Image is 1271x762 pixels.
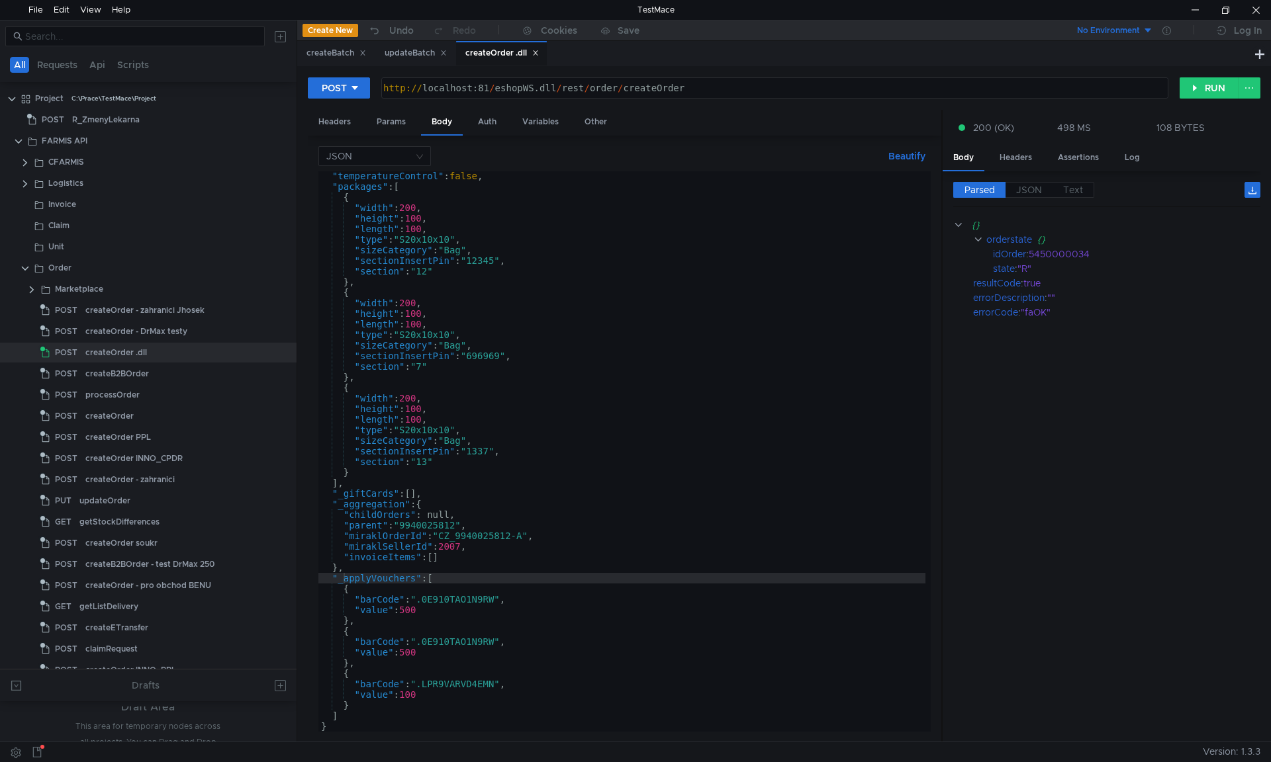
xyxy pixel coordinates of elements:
[85,470,175,489] div: createOrder - zahranici
[303,24,358,37] button: Create New
[71,89,156,108] div: C:\Prace\TestMace\Project
[42,110,64,130] span: POST
[1017,261,1244,276] div: "R"
[132,677,160,693] div: Drafts
[618,26,639,35] div: Save
[25,29,257,44] input: Search...
[85,448,183,468] div: createOrder INNO_CPDR
[1061,20,1153,41] button: No Environment
[55,618,77,638] span: POST
[993,247,1260,261] div: :
[421,110,463,136] div: Body
[85,406,134,426] div: createOrder
[1057,122,1091,134] div: 498 MS
[85,57,109,73] button: Api
[10,57,29,73] button: All
[55,533,77,553] span: POST
[973,305,1260,319] div: :
[48,258,71,278] div: Order
[1077,24,1140,37] div: No Environment
[358,21,423,40] button: Undo
[85,533,158,553] div: createOrder soukr
[1021,305,1245,319] div: "faOK"
[453,22,476,38] div: Redo
[55,406,77,426] span: POST
[55,364,77,384] span: POST
[1180,77,1239,99] button: RUN
[973,290,1045,305] div: errorDescription
[85,385,140,405] div: processOrder
[85,300,205,320] div: createOrder - zahranici Jhosek
[55,321,77,341] span: POST
[574,110,618,134] div: Other
[48,216,70,235] div: Claim
[85,343,147,362] div: createOrder .dll
[55,491,71,511] span: PUT
[55,427,77,447] span: POST
[55,343,77,362] span: POST
[1047,290,1247,305] div: ""
[973,276,1021,290] div: resultCode
[1047,146,1109,170] div: Assertions
[423,21,485,40] button: Redo
[72,110,140,130] div: R_ZmenyLekarna
[33,57,81,73] button: Requests
[965,184,995,196] span: Parsed
[541,22,577,38] div: Cookies
[79,491,130,511] div: updateOrder
[48,152,84,172] div: CFARMIS
[85,575,211,595] div: createOrder - pro obchod BENU
[467,110,507,134] div: Auth
[993,261,1260,276] div: :
[48,237,64,257] div: Unit
[85,427,151,447] div: createOrder PPL
[1203,742,1260,761] span: Version: 1.3.3
[306,46,366,60] div: createBatch
[986,232,1032,247] div: orderstate
[389,22,414,38] div: Undo
[1016,184,1042,196] span: JSON
[989,146,1043,170] div: Headers
[993,261,1015,276] div: state
[79,597,138,616] div: getListDelivery
[943,146,984,171] div: Body
[79,512,160,532] div: getStockDifferences
[1023,276,1245,290] div: true
[973,276,1260,290] div: :
[973,305,1018,319] div: errorCode
[35,89,64,108] div: Project
[993,247,1026,261] div: idOrder
[113,57,153,73] button: Scripts
[1156,122,1205,134] div: 108 BYTES
[385,46,447,60] div: updateBatch
[512,110,569,134] div: Variables
[55,554,77,574] span: POST
[85,364,149,384] div: createB2BOrder
[465,46,539,60] div: createOrder .dll
[973,290,1260,305] div: :
[85,554,214,574] div: createB2BOrder - test DrMax 250
[972,218,1242,232] div: {}
[1063,184,1083,196] span: Text
[55,448,77,468] span: POST
[55,470,77,489] span: POST
[55,660,77,680] span: POST
[42,131,87,151] div: FARMIS API
[85,321,187,341] div: createOrder - DrMax testy
[55,575,77,595] span: POST
[48,173,83,193] div: Logistics
[55,279,103,299] div: Marketplace
[85,660,176,680] div: createOrder INNO_PPL
[308,110,361,134] div: Headers
[55,385,77,405] span: POST
[1037,232,1245,247] div: {}
[308,77,370,99] button: POST
[85,639,138,659] div: claimRequest
[883,148,931,164] button: Beautify
[1029,247,1245,261] div: 5450000034
[55,597,71,616] span: GET
[1114,146,1151,170] div: Log
[366,110,416,134] div: Params
[322,81,347,95] div: POST
[973,120,1014,135] span: 200 (OK)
